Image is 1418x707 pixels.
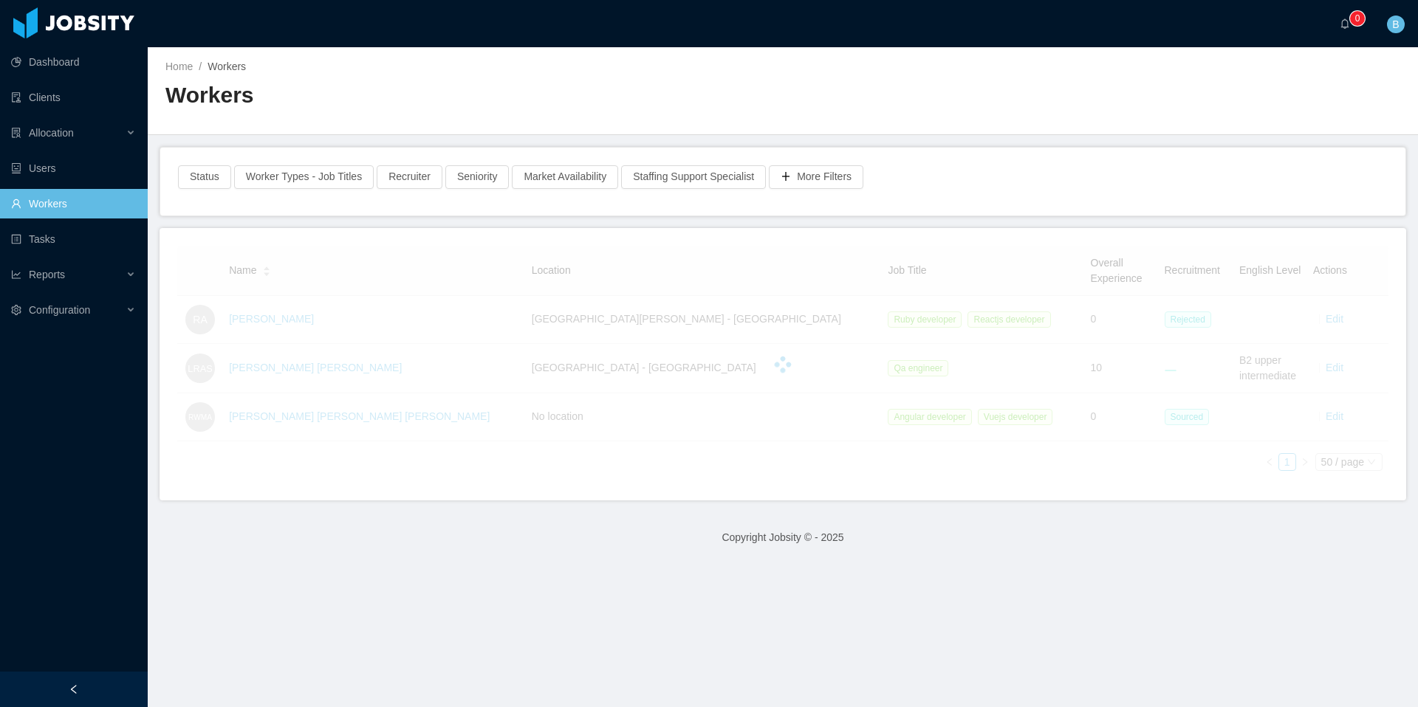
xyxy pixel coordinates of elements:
i: icon: solution [11,128,21,138]
button: Recruiter [377,165,442,189]
i: icon: bell [1340,18,1350,29]
i: icon: setting [11,305,21,315]
i: icon: line-chart [11,269,21,280]
button: Staffing Support Specialist [621,165,766,189]
span: B [1392,15,1399,33]
footer: Copyright Jobsity © - 2025 [148,512,1418,563]
button: Market Availability [512,165,618,189]
h2: Workers [165,80,783,111]
button: Seniority [445,165,509,189]
a: icon: profileTasks [11,224,136,254]
a: icon: userWorkers [11,189,136,218]
button: Status [178,165,231,189]
span: Allocation [29,127,74,139]
a: Home [165,61,193,72]
sup: 0 [1350,11,1365,26]
a: icon: robotUsers [11,154,136,183]
a: icon: pie-chartDashboard [11,47,136,77]
span: Configuration [29,304,90,316]
a: icon: auditClients [11,83,136,112]
span: / [199,61,202,72]
button: Worker Types - Job Titles [234,165,374,189]
span: Workers [208,61,246,72]
span: Reports [29,269,65,280]
button: icon: plusMore Filters [769,165,863,189]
